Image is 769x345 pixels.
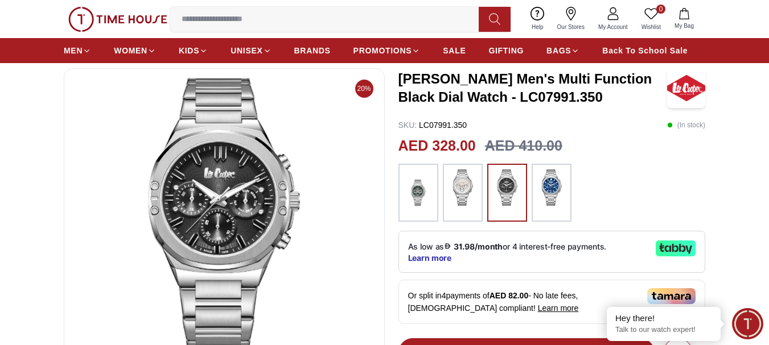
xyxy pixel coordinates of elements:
span: 20% [355,80,373,98]
span: AED 82.00 [490,291,528,300]
h3: [PERSON_NAME] Men's Multi Function Black Dial Watch - LC07991.350 [398,70,668,106]
a: MEN [64,40,91,61]
a: BAGS [546,40,579,61]
span: SALE [443,45,466,56]
a: Help [525,5,550,34]
a: KIDS [179,40,208,61]
span: PROMOTIONS [353,45,412,56]
span: 0 [656,5,665,14]
img: ... [404,169,433,216]
h2: AED 328.00 [398,135,476,157]
button: My Bag [668,6,701,32]
span: SKU : [398,120,417,130]
img: ... [493,169,521,206]
span: Wishlist [637,23,665,31]
a: 0Wishlist [635,5,668,34]
span: KIDS [179,45,199,56]
img: ... [449,169,477,206]
img: Tamara [647,288,696,304]
span: My Bag [670,22,698,30]
span: BAGS [546,45,571,56]
p: Talk to our watch expert! [615,325,712,335]
span: My Account [594,23,632,31]
a: SALE [443,40,466,61]
h3: AED 410.00 [485,135,562,157]
span: WOMEN [114,45,147,56]
a: Our Stores [550,5,591,34]
a: BRANDS [294,40,331,61]
a: GIFTING [488,40,524,61]
a: PROMOTIONS [353,40,421,61]
div: Chat Widget [732,308,763,339]
span: Back To School Sale [602,45,688,56]
img: LEE COOPER Men's Multi Function Black Dial Watch - LC07991.350 [667,68,705,108]
img: ... [68,7,167,32]
span: Help [527,23,548,31]
a: WOMEN [114,40,156,61]
p: ( In stock ) [667,119,705,131]
span: Our Stores [553,23,589,31]
img: ... [537,169,566,206]
div: Or split in 4 payments of - No late fees, [DEMOGRAPHIC_DATA] compliant! [398,280,706,324]
a: UNISEX [231,40,271,61]
span: BRANDS [294,45,331,56]
span: Learn more [538,304,579,313]
span: GIFTING [488,45,524,56]
span: MEN [64,45,83,56]
div: Hey there! [615,313,712,324]
span: UNISEX [231,45,262,56]
p: LC07991.350 [398,119,467,131]
a: Back To School Sale [602,40,688,61]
